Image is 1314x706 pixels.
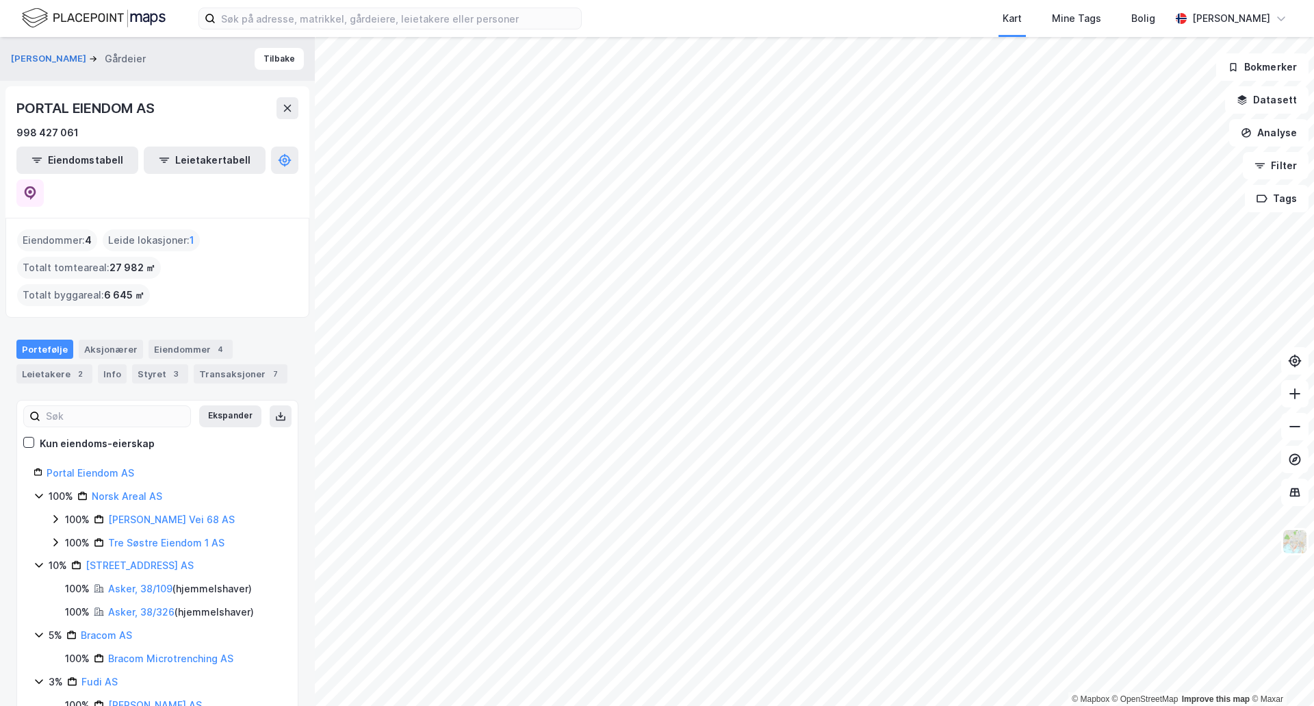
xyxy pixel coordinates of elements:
[1192,10,1270,27] div: [PERSON_NAME]
[149,340,233,359] div: Eiendommer
[1052,10,1101,27] div: Mine Tags
[49,488,73,505] div: 100%
[108,583,172,594] a: Asker, 38/109
[1225,86,1309,114] button: Datasett
[1246,640,1314,706] iframe: Chat Widget
[49,557,67,574] div: 10%
[73,367,87,381] div: 2
[16,147,138,174] button: Eiendomstabell
[1072,694,1109,704] a: Mapbox
[194,364,287,383] div: Transaksjoner
[1246,640,1314,706] div: Kontrollprogram for chat
[16,340,73,359] div: Portefølje
[1243,152,1309,179] button: Filter
[16,125,79,141] div: 998 427 061
[49,674,63,690] div: 3%
[40,406,190,427] input: Søk
[103,229,200,251] div: Leide lokasjoner :
[1112,694,1178,704] a: OpenStreetMap
[214,342,227,356] div: 4
[108,653,233,664] a: Bracom Microtrenching AS
[105,51,146,67] div: Gårdeier
[92,490,162,502] a: Norsk Areal AS
[49,627,62,644] div: 5%
[16,364,92,383] div: Leietakere
[17,229,97,251] div: Eiendommer :
[199,405,261,427] button: Ekspander
[169,367,183,381] div: 3
[98,364,127,383] div: Info
[17,284,150,306] div: Totalt byggareal :
[47,467,134,479] a: Portal Eiendom AS
[81,676,118,688] a: Fudi AS
[81,629,132,641] a: Bracom AS
[108,537,224,549] a: Tre Søstre Eiendom 1 AS
[40,436,155,452] div: Kun eiendoms-eierskap
[1216,53,1309,81] button: Bokmerker
[1229,119,1309,147] button: Analyse
[17,257,161,279] div: Totalt tomteareal :
[1131,10,1155,27] div: Bolig
[1245,185,1309,212] button: Tags
[65,604,90,620] div: 100%
[144,147,266,174] button: Leietakertabell
[65,535,90,551] div: 100%
[190,232,194,249] span: 1
[109,260,155,276] span: 27 982 ㎡
[216,8,581,29] input: Søk på adresse, matrikkel, gårdeiere, leietakere eller personer
[108,581,252,597] div: ( hjemmelshaver )
[65,651,90,667] div: 100%
[132,364,188,383] div: Styret
[22,6,166,30] img: logo.f888ab2527a4732fd821a326f86c7f29.svg
[11,52,89,66] button: [PERSON_NAME]
[108,604,254,620] div: ( hjemmelshaver )
[16,97,157,119] div: PORTAL EIENDOM AS
[85,232,92,249] span: 4
[1282,529,1308,555] img: Z
[108,606,175,618] a: Asker, 38/326
[65,512,90,528] div: 100%
[104,287,144,303] span: 6 645 ㎡
[1003,10,1022,27] div: Kart
[86,559,194,571] a: [STREET_ADDRESS] AS
[79,340,143,359] div: Aksjonærer
[65,581,90,597] div: 100%
[1182,694,1250,704] a: Improve this map
[108,514,235,525] a: [PERSON_NAME] Vei 68 AS
[268,367,282,381] div: 7
[255,48,304,70] button: Tilbake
